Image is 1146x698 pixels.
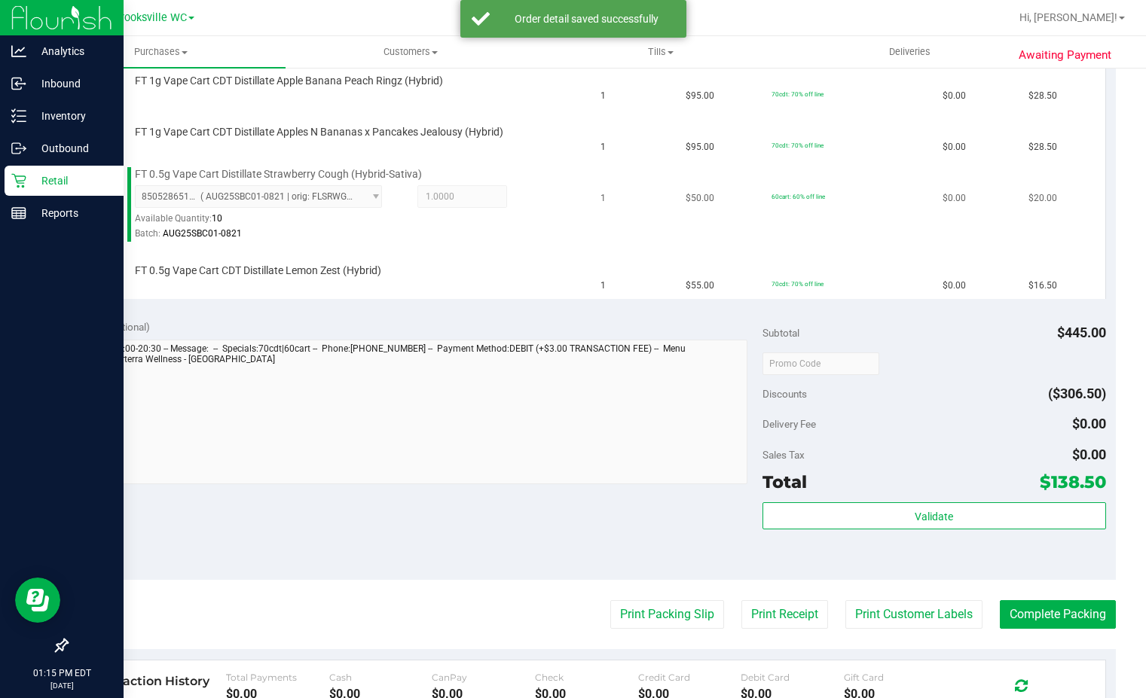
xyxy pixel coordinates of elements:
inline-svg: Analytics [11,44,26,59]
iframe: Resource center [15,578,60,623]
span: 10 [212,213,222,224]
inline-svg: Inbound [11,76,26,91]
p: Inventory [26,107,117,125]
div: Check [535,672,638,683]
inline-svg: Retail [11,173,26,188]
div: CanPay [432,672,535,683]
button: Validate [762,502,1105,529]
span: Deliveries [869,45,951,59]
a: Purchases [36,36,286,68]
p: 01:15 PM EDT [7,666,117,680]
div: Available Quantity: [135,208,395,237]
span: FT 0.5g Vape Cart Distillate Strawberry Cough (Hybrid-Sativa) [135,167,422,181]
span: Hi, [PERSON_NAME]! [1019,11,1117,23]
input: Promo Code [762,352,879,375]
span: 1 [601,89,606,103]
button: Print Receipt [741,600,828,629]
span: Customers [286,45,534,59]
a: Customers [286,36,535,68]
span: Total [762,471,807,492]
span: $0.00 [943,89,966,103]
a: Deliveries [785,36,1034,68]
span: Discounts [762,380,807,407]
p: Inbound [26,75,117,93]
button: Print Customer Labels [845,600,983,629]
span: Tills [536,45,784,59]
span: $138.50 [1040,471,1106,492]
span: Delivery Fee [762,418,816,430]
span: $28.50 [1028,140,1057,154]
a: Tills [536,36,785,68]
span: 1 [601,191,606,206]
span: 70cdt: 70% off line [772,280,824,288]
div: Total Payments [226,672,329,683]
span: $95.00 [686,89,714,103]
span: $445.00 [1057,325,1106,340]
span: 1 [601,279,606,293]
span: AUG25SBC01-0821 [163,228,242,239]
button: Print Packing Slip [610,600,724,629]
span: $0.00 [943,140,966,154]
span: Brooksville WC [114,11,187,24]
div: Credit Card [638,672,741,683]
span: FT 1g Vape Cart CDT Distillate Apple Banana Peach Ringz (Hybrid) [135,74,443,88]
span: Subtotal [762,327,799,339]
p: [DATE] [7,680,117,691]
p: Retail [26,172,117,190]
span: $50.00 [686,191,714,206]
span: Sales Tax [762,449,805,461]
button: Complete Packing [1000,600,1116,629]
span: $0.00 [1072,416,1106,431]
div: Cash [329,672,432,683]
inline-svg: Outbound [11,141,26,156]
inline-svg: Reports [11,206,26,221]
span: $0.00 [943,279,966,293]
span: $16.50 [1028,279,1057,293]
span: Batch: [135,228,160,239]
p: Reports [26,204,117,222]
p: Analytics [26,42,117,60]
span: Validate [915,511,953,523]
p: Outbound [26,139,117,157]
span: 60cart: 60% off line [772,193,825,200]
span: Awaiting Payment [1019,47,1111,64]
span: $0.00 [943,191,966,206]
inline-svg: Inventory [11,108,26,123]
span: FT 1g Vape Cart CDT Distillate Apples N Bananas x Pancakes Jealousy (Hybrid) [135,125,503,139]
div: Order detail saved successfully [498,11,675,26]
span: ($306.50) [1048,386,1106,401]
span: $95.00 [686,140,714,154]
span: $0.00 [1072,447,1106,462]
span: $55.00 [686,279,714,293]
span: $20.00 [1028,191,1057,206]
div: Gift Card [844,672,947,683]
span: Purchases [36,45,286,59]
span: FT 0.5g Vape Cart CDT Distillate Lemon Zest (Hybrid) [135,264,381,278]
div: Debit Card [741,672,844,683]
span: 1 [601,140,606,154]
span: $28.50 [1028,89,1057,103]
span: 70cdt: 70% off line [772,90,824,98]
span: 70cdt: 70% off line [772,142,824,149]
